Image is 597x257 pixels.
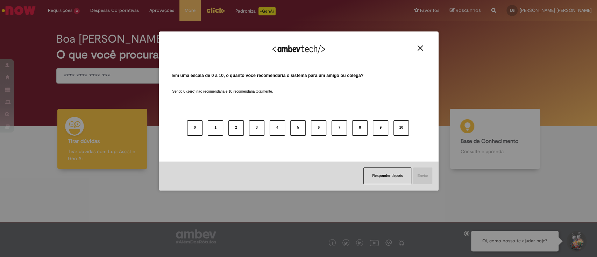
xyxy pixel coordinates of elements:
button: Responder depois [363,167,411,184]
button: 6 [311,120,326,136]
button: 7 [332,120,347,136]
label: Sendo 0 (zero) não recomendaria e 10 recomendaria totalmente. [172,81,273,94]
button: 3 [249,120,264,136]
img: Logo Ambevtech [272,45,325,53]
button: 8 [352,120,368,136]
button: 4 [270,120,285,136]
button: 2 [228,120,244,136]
button: 9 [373,120,388,136]
label: Em uma escala de 0 a 10, o quanto você recomendaria o sistema para um amigo ou colega? [172,72,364,79]
button: 10 [393,120,409,136]
button: 0 [187,120,202,136]
button: Close [415,45,425,51]
button: 5 [290,120,306,136]
img: Close [418,45,423,51]
button: 1 [208,120,223,136]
